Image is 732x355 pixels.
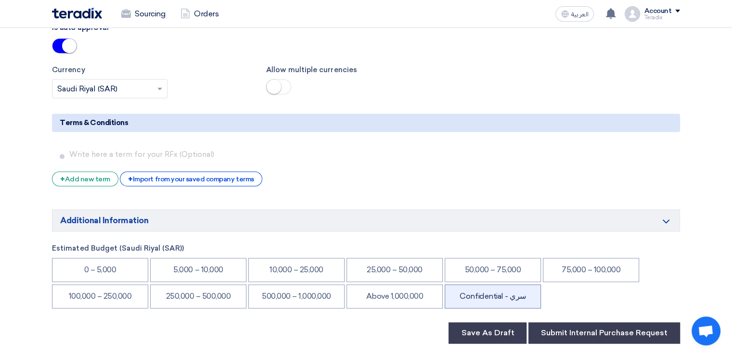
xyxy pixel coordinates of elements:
div: Add new term [52,171,118,186]
div: Import from your saved company terms [120,171,262,186]
img: profile_test.png [625,6,640,22]
label: Currency [52,64,252,76]
div: Teradix [644,15,680,20]
span: + [128,175,133,184]
button: Submit Internal Purchase Request [528,322,680,343]
li: 500,000 – 1,000,000 [248,284,345,308]
a: Orders [173,3,226,25]
input: Write here a term for your RFx (Optional) [69,145,676,164]
h5: Terms & Conditions [52,114,680,132]
label: Estimated Budget (Saudi Riyal (SAR)) [52,243,680,254]
div: Open chat [692,317,720,345]
li: 75,000 – 100,000 [543,258,639,282]
li: 25,000 – 50,000 [347,258,443,282]
h5: Additional Information [52,209,680,231]
a: Sourcing [114,3,173,25]
div: Account [644,7,671,15]
label: Allow multiple currencies [266,64,466,76]
span: العربية [571,11,588,18]
li: 10,000 – 25,000 [248,258,345,282]
li: 0 – 5,000 [52,258,148,282]
li: Confidential - سري [445,284,541,308]
li: 50,000 – 75,000 [445,258,541,282]
span: + [60,175,65,184]
li: 5,000 – 10,000 [150,258,246,282]
button: Save As Draft [449,322,527,343]
li: 250,000 – 500,000 [150,284,246,308]
button: العربية [555,6,594,22]
li: 100,000 – 250,000 [52,284,148,308]
li: Above 1,000,000 [347,284,443,308]
img: Teradix logo [52,8,102,19]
